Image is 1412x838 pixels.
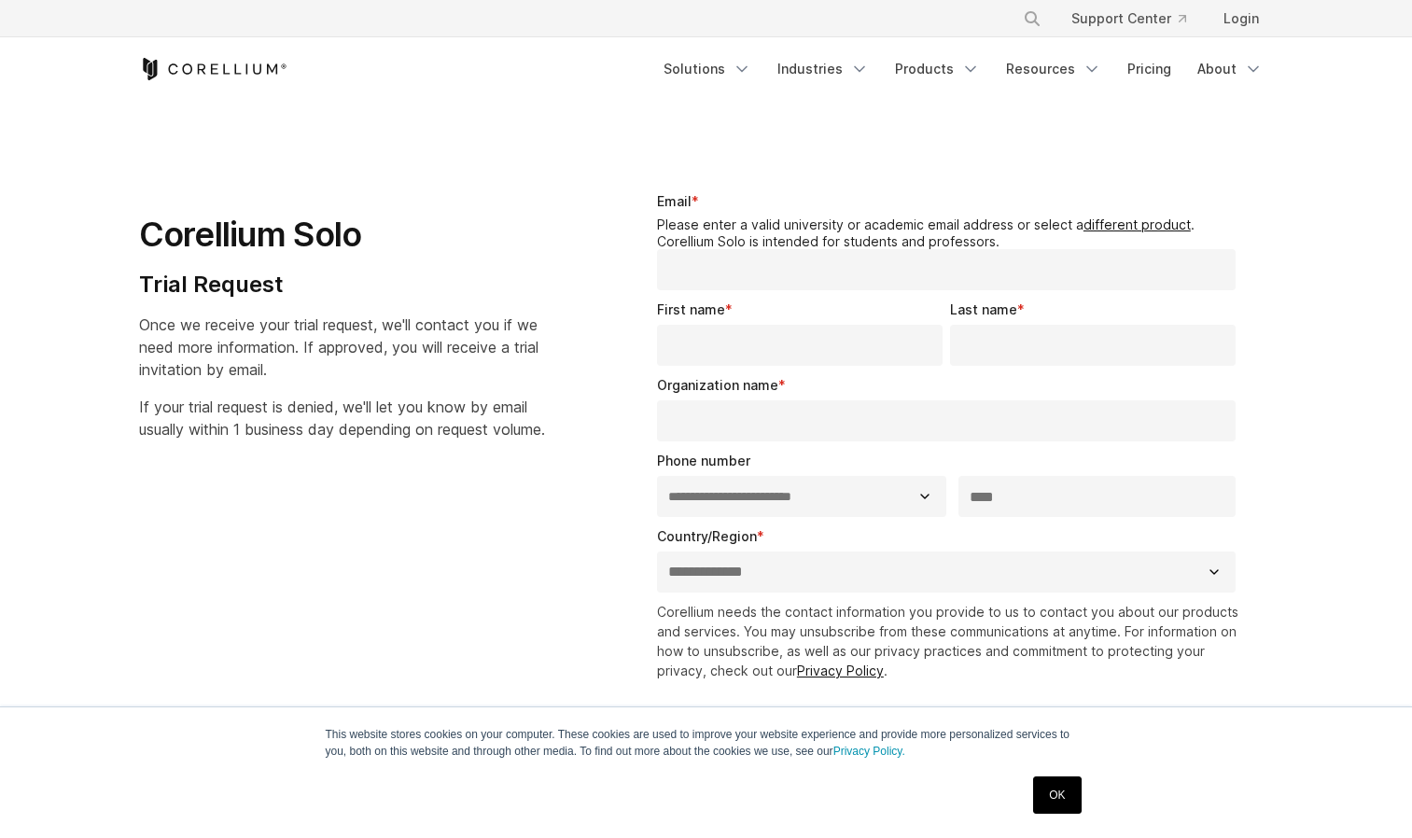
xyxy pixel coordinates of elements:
[1000,2,1274,35] div: Navigation Menu
[657,528,757,544] span: Country/Region
[657,453,750,468] span: Phone number
[884,52,991,86] a: Products
[797,663,884,678] a: Privacy Policy
[1116,52,1182,86] a: Pricing
[139,315,538,379] span: Once we receive your trial request, we'll contact you if we need more information. If approved, y...
[326,726,1087,760] p: This website stores cookies on your computer. These cookies are used to improve your website expe...
[1015,2,1049,35] button: Search
[139,271,545,299] h4: Trial Request
[1209,2,1274,35] a: Login
[139,214,545,256] h1: Corellium Solo
[139,58,287,80] a: Corellium Home
[657,377,778,393] span: Organization name
[657,216,1244,249] legend: Please enter a valid university or academic email address or select a . Corellium Solo is intende...
[950,301,1017,317] span: Last name
[1186,52,1274,86] a: About
[657,301,725,317] span: First name
[652,52,762,86] a: Solutions
[1056,2,1201,35] a: Support Center
[139,398,545,439] span: If your trial request is denied, we'll let you know by email usually within 1 business day depend...
[657,193,692,209] span: Email
[657,602,1244,680] p: Corellium needs the contact information you provide to us to contact you about our products and s...
[652,52,1274,86] div: Navigation Menu
[833,745,905,758] a: Privacy Policy.
[995,52,1112,86] a: Resources
[766,52,880,86] a: Industries
[1083,216,1191,232] a: different product
[1033,776,1081,814] a: OK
